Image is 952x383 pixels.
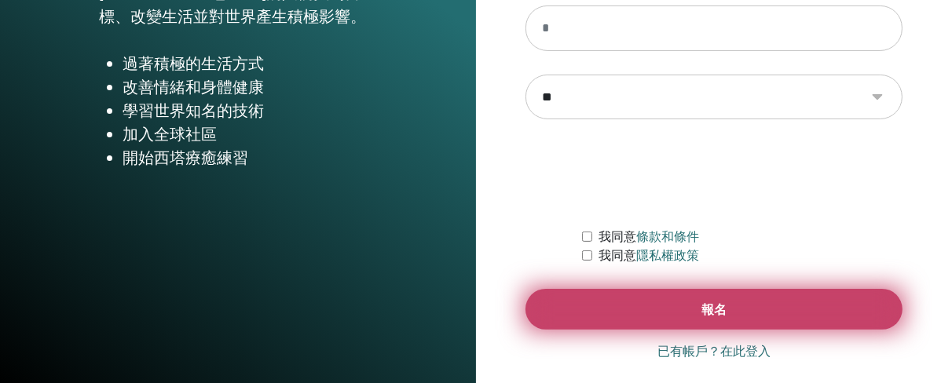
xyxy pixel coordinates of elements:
[595,143,833,204] iframe: 驗證碼
[657,344,771,359] font: 已有帳戶？在此登入
[123,53,264,74] font: 過著積極的生活方式
[123,77,264,97] font: 改善情緒和身體健康
[599,229,636,244] font: 我同意
[636,229,699,244] a: 條款和條件
[525,289,903,330] button: 報名
[123,100,264,121] font: 學習世界知名的技術
[701,301,727,318] font: 報名
[657,342,771,361] a: 已有帳戶？在此登入
[123,124,217,144] font: 加入全球社區
[123,148,248,168] font: 開始西塔療癒練習
[599,248,636,263] font: 我同意
[636,248,699,263] a: 隱私權政策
